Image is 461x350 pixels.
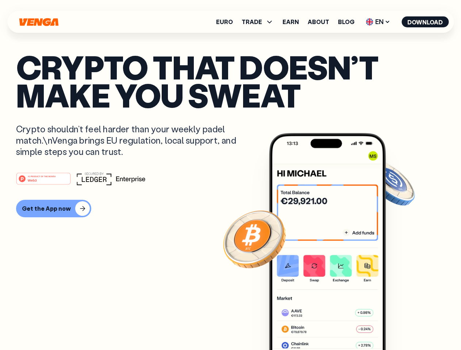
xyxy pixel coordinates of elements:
span: EN [363,16,393,28]
img: Bitcoin [222,206,287,272]
button: Download [402,16,449,27]
span: TRADE [242,19,262,25]
a: Get the App now [16,200,445,217]
tspan: Web3 [28,178,37,182]
svg: Home [18,18,59,26]
a: About [308,19,329,25]
img: USDC coin [364,157,416,209]
span: TRADE [242,17,274,26]
a: Earn [283,19,299,25]
a: Blog [338,19,354,25]
img: flag-uk [366,18,373,26]
p: Crypto shouldn’t feel harder than your weekly padel match.\nVenga brings EU regulation, local sup... [16,123,247,157]
a: Euro [216,19,233,25]
button: Get the App now [16,200,91,217]
a: #1 PRODUCT OF THE MONTHWeb3 [16,177,71,186]
div: Get the App now [22,205,71,212]
p: Crypto that doesn’t make you sweat [16,53,445,109]
tspan: #1 PRODUCT OF THE MONTH [28,175,55,177]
